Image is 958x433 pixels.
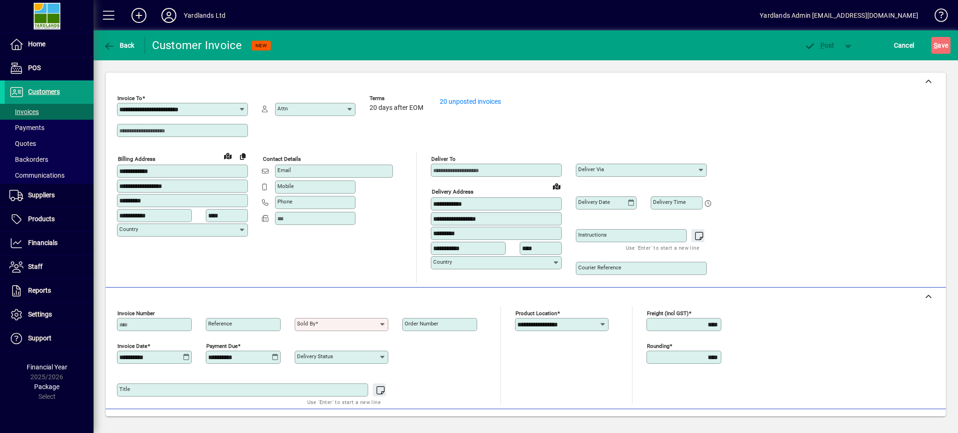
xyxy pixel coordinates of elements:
[621,414,676,431] button: Product History
[892,37,917,54] button: Cancel
[117,310,155,317] mat-label: Invoice number
[28,88,60,95] span: Customers
[34,383,59,390] span: Package
[5,136,94,152] a: Quotes
[255,43,267,49] span: NEW
[5,57,94,80] a: POS
[934,42,937,49] span: S
[5,327,94,350] a: Support
[9,140,36,147] span: Quotes
[549,179,564,194] a: View on map
[5,255,94,279] a: Staff
[5,104,94,120] a: Invoices
[5,208,94,231] a: Products
[277,167,291,173] mat-label: Email
[119,386,130,392] mat-label: Title
[578,166,604,173] mat-label: Deliver via
[578,264,621,271] mat-label: Courier Reference
[9,124,44,131] span: Payments
[297,353,333,360] mat-label: Delivery status
[103,42,135,49] span: Back
[28,215,55,223] span: Products
[647,310,689,317] mat-label: Freight (incl GST)
[220,148,235,163] a: View on map
[206,343,238,349] mat-label: Payment due
[184,8,225,23] div: Yardlands Ltd
[28,64,41,72] span: POS
[647,343,669,349] mat-label: Rounding
[94,37,145,54] app-page-header-button: Back
[5,231,94,255] a: Financials
[5,279,94,303] a: Reports
[9,108,39,115] span: Invoices
[235,149,250,164] button: Copy to Delivery address
[578,199,610,205] mat-label: Delivery date
[277,183,294,189] mat-label: Mobile
[9,156,48,163] span: Backorders
[626,242,699,253] mat-hint: Use 'Enter' to start a new line
[28,287,51,294] span: Reports
[882,415,920,430] span: Product
[307,397,381,407] mat-hint: Use 'Enter' to start a new line
[653,199,686,205] mat-label: Delivery time
[431,156,456,162] mat-label: Deliver To
[5,184,94,207] a: Suppliers
[5,33,94,56] a: Home
[154,7,184,24] button: Profile
[124,7,154,24] button: Add
[931,37,951,54] button: Save
[101,37,137,54] button: Back
[370,104,423,112] span: 20 days after EOM
[820,42,825,49] span: P
[119,226,138,232] mat-label: Country
[624,415,672,430] span: Product History
[5,167,94,183] a: Communications
[277,105,288,112] mat-label: Attn
[878,414,925,431] button: Product
[804,42,835,49] span: ost
[28,310,52,318] span: Settings
[297,320,315,327] mat-label: Sold by
[578,231,607,238] mat-label: Instructions
[5,152,94,167] a: Backorders
[28,263,43,270] span: Staff
[117,343,147,349] mat-label: Invoice date
[760,8,918,23] div: Yardlands Admin [EMAIL_ADDRESS][DOMAIN_NAME]
[5,120,94,136] a: Payments
[440,98,501,105] a: 20 unposted invoices
[27,363,67,371] span: Financial Year
[515,310,557,317] mat-label: Product location
[405,320,438,327] mat-label: Order number
[28,40,45,48] span: Home
[799,37,839,54] button: Post
[894,38,914,53] span: Cancel
[117,95,142,101] mat-label: Invoice To
[28,191,55,199] span: Suppliers
[433,259,452,265] mat-label: Country
[152,38,242,53] div: Customer Invoice
[9,172,65,179] span: Communications
[277,198,292,205] mat-label: Phone
[928,2,946,32] a: Knowledge Base
[370,95,426,101] span: Terms
[934,38,948,53] span: ave
[5,303,94,326] a: Settings
[28,239,58,246] span: Financials
[208,320,232,327] mat-label: Reference
[28,334,51,342] span: Support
